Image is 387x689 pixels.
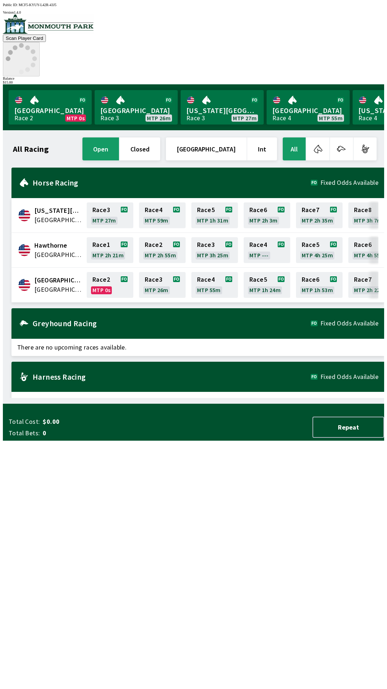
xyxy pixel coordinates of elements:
[33,180,311,186] h2: Horse Racing
[197,207,215,213] span: Race 5
[296,272,343,298] a: Race6MTP 1h 53m
[197,217,228,223] span: MTP 1h 31m
[34,250,82,259] span: United States
[9,429,40,437] span: Total Bets:
[249,242,267,248] span: Race 4
[145,217,168,223] span: MTP 59m
[244,202,290,228] a: Race6MTP 2h 3m
[354,252,385,258] span: MTP 4h 55m
[358,115,377,121] div: Race 4
[296,202,343,228] a: Race7MTP 2h 35m
[302,242,319,248] span: Race 5
[302,287,333,293] span: MTP 1h 53m
[33,320,311,326] h2: Greyhound Racing
[191,272,238,298] a: Race4MTP 55m
[354,217,382,223] span: MTP 3h 7m
[166,137,247,160] button: [GEOGRAPHIC_DATA]
[302,277,319,282] span: Race 6
[3,10,384,14] div: Version 1.4.0
[145,242,162,248] span: Race 2
[34,276,82,285] span: Monmouth Park
[197,287,221,293] span: MTP 55m
[9,417,40,426] span: Total Cost:
[100,106,172,115] span: [GEOGRAPHIC_DATA]
[197,252,228,258] span: MTP 3h 25m
[87,202,133,228] a: Race3MTP 27m
[14,106,86,115] span: [GEOGRAPHIC_DATA]
[320,374,378,380] span: Fixed Odds Available
[92,207,110,213] span: Race 3
[145,207,162,213] span: Race 4
[92,242,110,248] span: Race 1
[87,272,133,298] a: Race2MTP 0s
[320,320,378,326] span: Fixed Odds Available
[92,217,116,223] span: MTP 27m
[319,423,378,431] span: Repeat
[34,215,82,225] span: United States
[34,206,82,215] span: Delaware Park
[267,90,350,125] a: [GEOGRAPHIC_DATA]Race 4MTP 55m
[3,3,384,7] div: Public ID:
[145,287,168,293] span: MTP 26m
[244,237,290,263] a: Race4MTP ---
[82,137,119,160] button: open
[249,277,267,282] span: Race 5
[319,115,343,121] span: MTP 55m
[249,207,267,213] span: Race 6
[14,115,33,121] div: Race 2
[197,242,215,248] span: Race 3
[43,429,156,437] span: 0
[272,115,291,121] div: Race 4
[3,14,94,34] img: venue logo
[145,252,176,258] span: MTP 2h 55m
[9,90,92,125] a: [GEOGRAPHIC_DATA]Race 2MTP 0s
[296,237,343,263] a: Race5MTP 4h 25m
[283,137,306,160] button: All
[92,277,110,282] span: Race 2
[191,202,238,228] a: Race5MTP 1h 31m
[186,115,205,121] div: Race 3
[3,80,384,84] div: $ 15.00
[3,76,384,80] div: Balance
[100,115,119,121] div: Race 3
[145,277,162,282] span: Race 3
[43,417,156,426] span: $0.00
[354,277,372,282] span: Race 7
[186,106,258,115] span: [US_STATE][GEOGRAPHIC_DATA]
[34,241,82,250] span: Hawthorne
[354,242,372,248] span: Race 6
[302,217,333,223] span: MTP 2h 35m
[33,374,311,380] h2: Harness Racing
[11,339,384,356] span: There are no upcoming races available.
[181,90,264,125] a: [US_STATE][GEOGRAPHIC_DATA]Race 3MTP 27m
[139,237,186,263] a: Race2MTP 2h 55m
[11,392,384,409] span: There are no upcoming races available.
[191,237,238,263] a: Race3MTP 3h 25m
[249,217,278,223] span: MTP 2h 3m
[92,252,124,258] span: MTP 2h 21m
[302,207,319,213] span: Race 7
[272,106,344,115] span: [GEOGRAPHIC_DATA]
[302,252,333,258] span: MTP 4h 25m
[354,287,385,293] span: MTP 2h 22m
[67,115,85,121] span: MTP 0s
[312,417,384,438] button: Repeat
[354,207,372,213] span: Race 8
[34,285,82,294] span: United States
[249,287,281,293] span: MTP 1h 24m
[197,277,215,282] span: Race 4
[233,115,257,121] span: MTP 27m
[92,287,110,293] span: MTP 0s
[320,180,378,186] span: Fixed Odds Available
[95,90,178,125] a: [GEOGRAPHIC_DATA]Race 3MTP 26m
[244,272,290,298] a: Race5MTP 1h 24m
[147,115,171,121] span: MTP 26m
[139,202,186,228] a: Race4MTP 59m
[19,3,57,7] span: MCF5-KYUY-L42R-43J5
[87,237,133,263] a: Race1MTP 2h 21m
[120,137,160,160] button: closed
[249,252,269,258] span: MTP ---
[13,146,49,152] h1: All Racing
[247,137,277,160] button: Int
[139,272,186,298] a: Race3MTP 26m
